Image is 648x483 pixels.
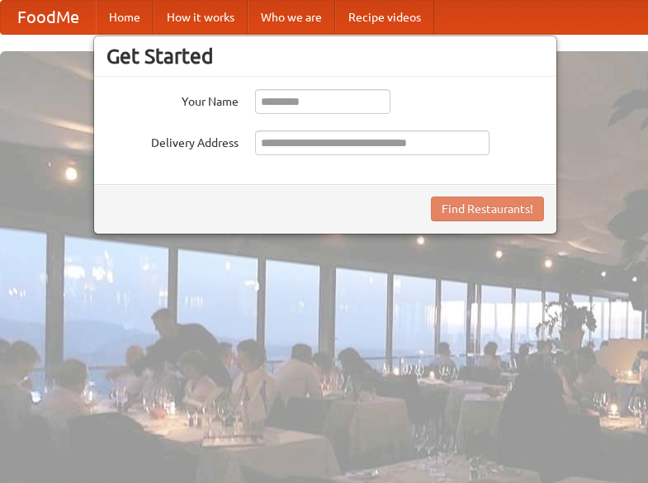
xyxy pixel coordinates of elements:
[1,1,96,34] a: FoodMe
[106,130,239,151] label: Delivery Address
[431,197,544,221] button: Find Restaurants!
[106,89,239,110] label: Your Name
[106,44,544,69] h3: Get Started
[96,1,154,34] a: Home
[335,1,434,34] a: Recipe videos
[248,1,335,34] a: Who we are
[154,1,248,34] a: How it works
